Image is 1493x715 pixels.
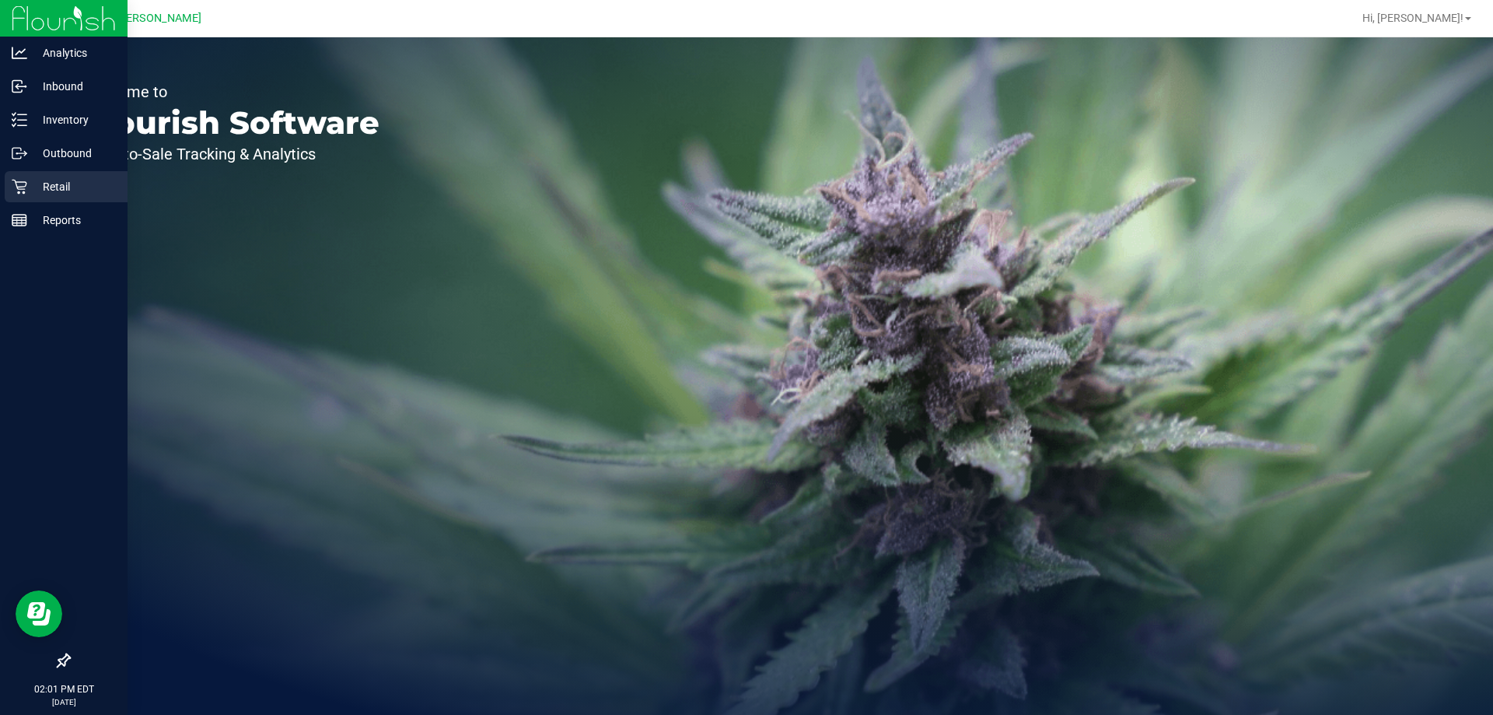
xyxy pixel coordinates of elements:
[1362,12,1463,24] span: Hi, [PERSON_NAME]!
[12,45,27,61] inline-svg: Analytics
[27,177,121,196] p: Retail
[7,682,121,696] p: 02:01 PM EDT
[27,77,121,96] p: Inbound
[12,212,27,228] inline-svg: Reports
[12,179,27,195] inline-svg: Retail
[12,112,27,128] inline-svg: Inventory
[84,146,379,162] p: Seed-to-Sale Tracking & Analytics
[27,144,121,163] p: Outbound
[16,591,62,637] iframe: Resource center
[7,696,121,708] p: [DATE]
[27,211,121,230] p: Reports
[84,107,379,138] p: Flourish Software
[84,84,379,100] p: Welcome to
[116,12,201,25] span: [PERSON_NAME]
[12,79,27,94] inline-svg: Inbound
[27,110,121,129] p: Inventory
[12,145,27,161] inline-svg: Outbound
[27,44,121,62] p: Analytics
